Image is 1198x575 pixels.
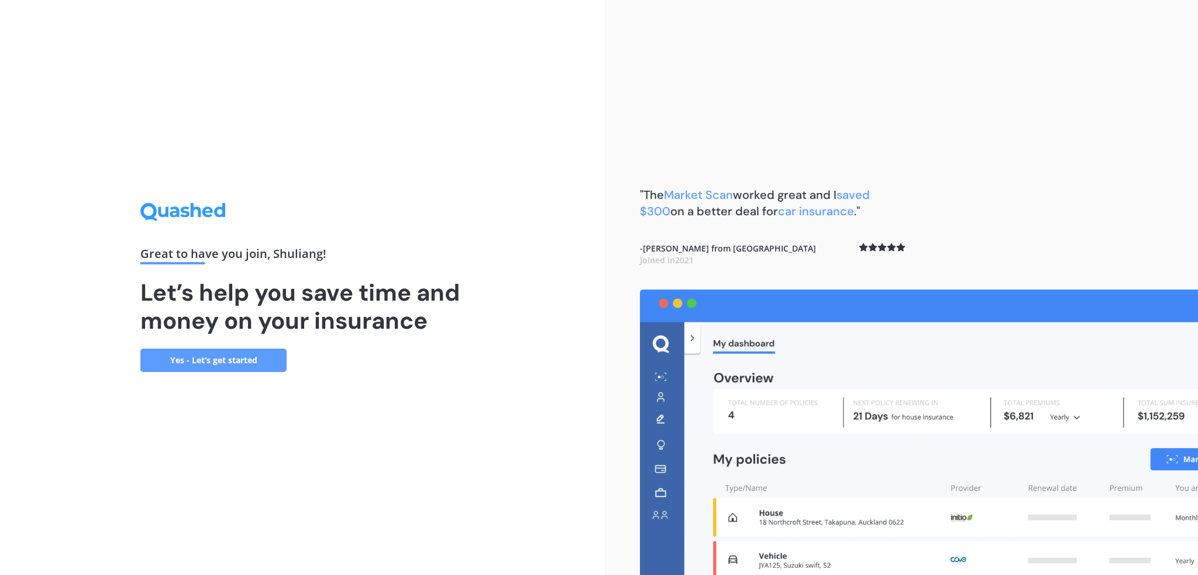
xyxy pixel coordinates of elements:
img: dashboard.webp [640,290,1198,575]
a: Yes - Let’s get started [140,349,287,372]
div: Great to have you join , Shuliang ! [140,248,464,264]
span: Market Scan [664,187,733,202]
b: - [PERSON_NAME] from [GEOGRAPHIC_DATA] [640,243,816,266]
span: saved $300 [640,187,870,219]
b: "The worked great and I on a better deal for ." [640,187,870,219]
span: car insurance [778,204,854,219]
span: Joined in 2021 [640,254,694,266]
h1: Let’s help you save time and money on your insurance [140,278,464,335]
